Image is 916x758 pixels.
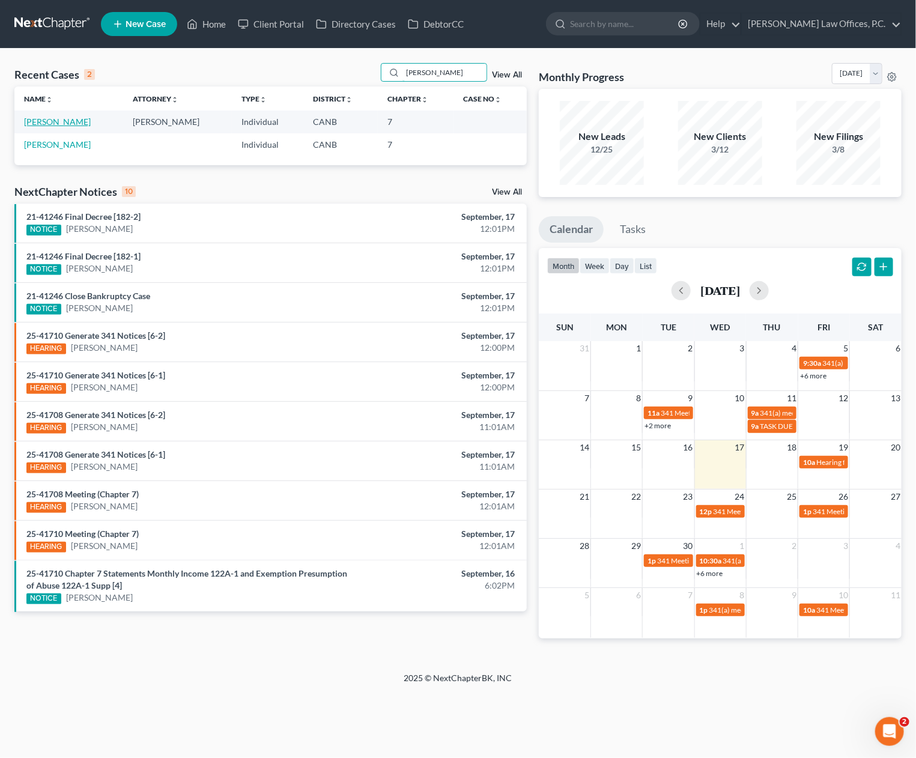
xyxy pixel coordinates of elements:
div: NOTICE [26,304,61,315]
i: unfold_more [345,96,353,103]
div: 12:01PM [360,223,515,235]
a: 25-41708 Meeting (Chapter 7) [26,489,139,499]
div: HEARING [26,502,66,513]
span: 1 [635,341,642,356]
a: 25-41710 Generate 341 Notices [6-1] [26,370,165,380]
span: 9 [687,391,694,405]
div: HEARING [26,542,66,553]
div: HEARING [26,462,66,473]
a: View All [492,71,522,79]
div: September, 17 [360,409,515,421]
input: Search by name... [402,64,487,81]
span: 6 [635,588,642,602]
div: 12:00PM [360,381,515,393]
div: NOTICE [26,264,61,275]
span: 13 [890,391,902,405]
div: 3/8 [796,144,881,156]
span: 1 [739,539,746,553]
span: 11 [890,588,902,602]
span: 30 [682,539,694,553]
a: [PERSON_NAME] [71,500,138,512]
td: Individual [232,111,303,133]
a: [PERSON_NAME] [71,461,138,473]
a: [PERSON_NAME] [24,117,91,127]
span: 341 Meeting for [PERSON_NAME] & [PERSON_NAME] [714,507,885,516]
span: 10 [734,391,746,405]
div: September, 17 [360,330,515,342]
div: September, 17 [360,528,515,540]
a: Help [700,13,741,35]
div: September, 17 [360,211,515,223]
a: [PERSON_NAME] [71,342,138,354]
span: New Case [126,20,166,29]
span: Thu [763,322,781,332]
a: 21-41246 Close Bankruptcy Case [26,291,150,301]
button: day [610,258,634,274]
h2: [DATE] [700,284,740,297]
div: September, 17 [360,488,515,500]
div: NextChapter Notices [14,184,136,199]
td: CANB [303,111,378,133]
input: Search by name... [570,13,680,35]
a: [PERSON_NAME] [71,540,138,552]
a: Calendar [539,216,604,243]
span: 18 [786,440,798,455]
a: DebtorCC [402,13,470,35]
a: 21-41246 Final Decree [182-2] [26,211,141,222]
span: 23 [682,490,694,504]
span: 31 [578,341,590,356]
a: 21-41246 Final Decree [182-1] [26,251,141,261]
div: HEARING [26,344,66,354]
span: 17 [734,440,746,455]
i: unfold_more [421,96,428,103]
span: 12p [700,507,712,516]
div: New Leads [560,130,644,144]
span: 3 [739,341,746,356]
div: NOTICE [26,593,61,604]
span: Tue [661,322,676,332]
button: month [547,258,580,274]
a: 25-41708 Generate 341 Notices [6-2] [26,410,165,420]
span: 11 [786,391,798,405]
span: 10a [803,458,815,467]
div: 2 [84,69,95,80]
span: 25 [786,490,798,504]
span: 15 [630,440,642,455]
a: Case Nounfold_more [464,94,502,103]
div: HEARING [26,423,66,434]
div: 11:01AM [360,421,515,433]
div: 12:01PM [360,302,515,314]
button: list [634,258,657,274]
span: 14 [578,440,590,455]
span: 10 [837,588,849,602]
span: 27 [890,490,902,504]
span: 20 [890,440,902,455]
span: 28 [578,539,590,553]
td: 7 [378,133,454,156]
h3: Monthly Progress [539,70,624,84]
span: 16 [682,440,694,455]
div: 12:00PM [360,342,515,354]
span: 5 [842,341,849,356]
span: 2 [900,717,909,727]
span: 9:30a [803,359,821,368]
div: NOTICE [26,225,61,235]
a: 25-41710 Generate 341 Notices [6-2] [26,330,165,341]
span: 6 [894,341,902,356]
span: Fri [817,322,830,332]
i: unfold_more [259,96,267,103]
a: Tasks [609,216,657,243]
div: 3/12 [678,144,762,156]
iframe: Intercom live chat [875,717,904,746]
a: +2 more [645,421,671,430]
i: unfold_more [495,96,502,103]
span: 11a [648,408,660,417]
span: 21 [578,490,590,504]
a: 25-41708 Generate 341 Notices [6-1] [26,449,165,459]
span: 29 [630,539,642,553]
span: 8 [739,588,746,602]
div: September, 17 [360,290,515,302]
i: unfold_more [46,96,53,103]
div: 6:02PM [360,580,515,592]
span: 9a [751,408,759,417]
